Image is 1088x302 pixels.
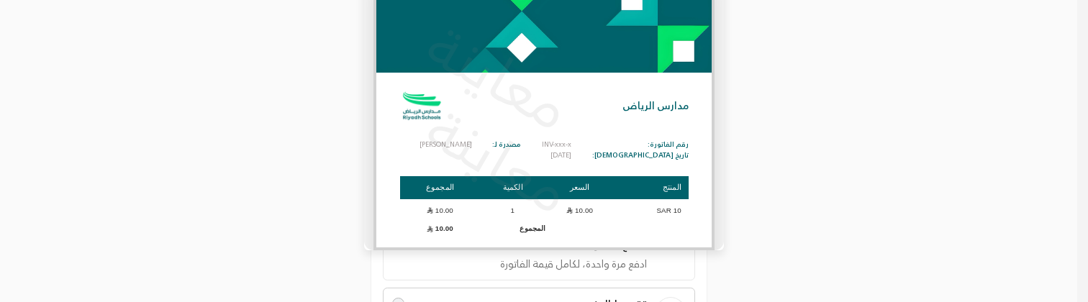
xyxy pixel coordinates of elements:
p: تاريخ [DEMOGRAPHIC_DATA]: [592,150,689,161]
td: 10 SAR [614,201,688,220]
th: السعر [545,176,614,200]
p: رقم الفاتورة: [592,139,689,150]
th: المنتج [614,176,688,200]
th: المجموع [400,176,481,200]
p: معاينة [412,85,587,236]
p: [PERSON_NAME] [400,139,472,150]
td: 10.00 [400,221,481,236]
img: Logo [400,85,443,128]
td: 10.00 [545,201,614,220]
p: مدارس الرياض [622,99,689,114]
td: المجموع [481,221,546,236]
p: معاينة [412,1,587,152]
td: 10.00 [400,201,481,220]
table: Products [400,175,689,238]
